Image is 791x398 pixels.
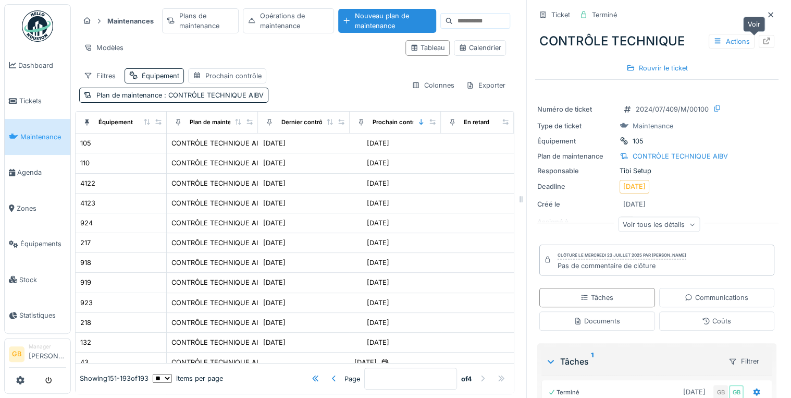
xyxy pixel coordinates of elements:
div: [DATE] [367,298,389,308]
a: Tickets [5,83,70,119]
div: Pas de commentaire de clôture [558,261,686,271]
div: Rouvrir le ticket [622,61,692,75]
div: 105 [633,136,644,146]
div: [DATE] [367,278,389,287]
div: 919 [80,278,91,287]
img: Badge_color-CXgf-gQk.svg [22,10,53,42]
li: [PERSON_NAME] [29,343,66,365]
div: 105 [80,138,91,148]
div: Équipement [537,136,615,146]
div: Actions [709,34,755,49]
div: CONTRÔLE TECHNIQUE AIBV [633,151,728,161]
div: CONTRÔLE TECHNIQUE AIBV [171,198,267,208]
div: Communications [685,293,748,303]
div: 918 [80,258,91,268]
div: Manager [29,343,66,351]
div: Modèles [79,40,128,55]
a: Maintenance [5,119,70,155]
span: Équipements [20,239,66,249]
div: Nouveau plan de maintenance [338,9,436,33]
span: Stock [19,275,66,285]
div: Voir [743,17,765,32]
div: Documents [574,316,620,326]
div: CONTRÔLE TECHNIQUE AIBV [171,178,267,188]
div: [DATE] [367,238,389,248]
div: [DATE] [263,198,285,208]
sup: 1 [591,355,594,368]
a: Zones [5,190,70,226]
div: CONTRÔLE TECHNIQUE AIBV [171,337,267,347]
div: Plan de maintenance [96,90,264,100]
div: [DATE] [367,158,389,168]
div: Maintenance [633,121,673,131]
div: CONTRÔLE TECHNIQUE AIBV [171,238,267,248]
a: Statistiques [5,298,70,334]
div: Type de ticket [537,121,615,131]
li: GB [9,346,24,362]
div: Coûts [702,316,731,326]
div: Plan de maintenance [190,118,249,127]
div: [DATE] [367,258,389,268]
div: Terminé [592,10,617,20]
div: CONTRÔLE TECHNIQUE [535,28,778,55]
div: Créé le [537,199,615,209]
div: [DATE] [263,318,285,328]
div: [DATE] [367,218,389,228]
div: Tâches [546,355,720,368]
div: Filtres [79,68,120,83]
div: Plans de maintenance [162,8,239,33]
div: [DATE] [683,387,706,397]
div: Ticket [551,10,570,20]
div: Page [344,373,360,383]
span: Zones [17,203,66,213]
div: CONTRÔLE TECHNIQUE AIBV [171,357,267,367]
div: Tâches [580,293,613,303]
div: Voir tous les détails [618,217,700,232]
div: Showing 151 - 193 of 193 [80,373,149,383]
a: Équipements [5,226,70,262]
div: En retard [464,118,489,127]
div: CONTRÔLE TECHNIQUE AIBV [171,158,267,168]
div: Équipement [98,118,133,127]
div: [DATE] [263,337,285,347]
div: [DATE] [263,178,285,188]
div: CONTRÔLE TECHNIQUE AIBV [171,138,267,148]
div: Deadline [537,182,615,191]
div: Clôturé le mercredi 23 juillet 2025 par [PERSON_NAME] [558,252,686,259]
div: 217 [80,238,91,248]
div: CONTRÔLE TECHNIQUE AIBV [171,278,267,287]
div: [DATE] [623,199,646,209]
a: GB Manager[PERSON_NAME] [9,343,66,368]
div: [DATE] [367,318,389,328]
div: 4123 [80,198,95,208]
div: [DATE] [263,158,285,168]
div: CONTRÔLE TECHNIQUE AIBV [171,318,267,328]
div: Dernier contrôle [281,118,327,127]
div: Plan de maintenance [537,151,615,161]
div: 4122 [80,178,95,188]
div: 110 [80,158,90,168]
a: Stock [5,262,70,298]
div: Opérations de maintenance [243,8,334,33]
div: Terminé [548,388,579,397]
strong: of 4 [461,373,472,383]
div: Tableau [410,43,445,53]
div: 43 [80,357,89,367]
div: 132 [80,337,91,347]
span: Maintenance [20,132,66,142]
span: Agenda [17,167,66,177]
div: Exporter [461,78,510,93]
div: [DATE] [367,138,389,148]
div: Colonnes [407,78,459,93]
div: Équipement [142,71,179,81]
a: Agenda [5,155,70,191]
span: Dashboard [18,61,66,70]
div: Filtrer [724,354,764,369]
div: [DATE] [367,178,389,188]
div: [DATE] [263,138,285,148]
div: 218 [80,318,91,328]
span: Statistiques [19,310,66,320]
div: [DATE] [623,182,646,191]
div: Tibi Setup [537,166,776,176]
span: : CONTRÔLE TECHNIQUE AIBV [162,91,264,99]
